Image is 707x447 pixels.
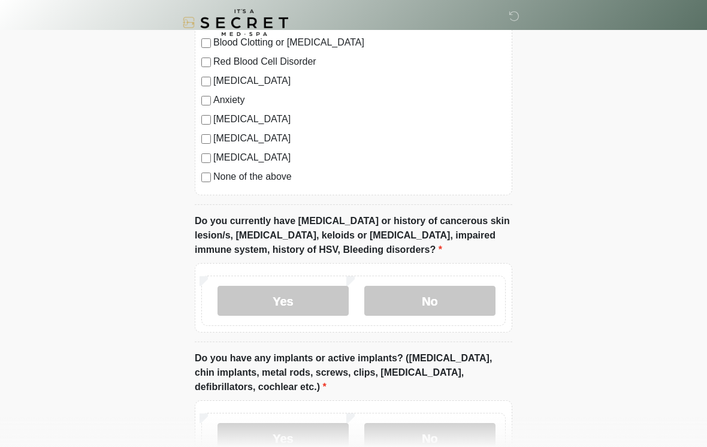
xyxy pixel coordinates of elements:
[217,286,349,316] label: Yes
[213,112,506,126] label: [MEDICAL_DATA]
[213,74,506,88] label: [MEDICAL_DATA]
[213,150,506,165] label: [MEDICAL_DATA]
[213,131,506,146] label: [MEDICAL_DATA]
[195,214,512,257] label: Do you currently have [MEDICAL_DATA] or history of cancerous skin lesion/s, [MEDICAL_DATA], keloi...
[201,173,211,182] input: None of the above
[201,58,211,67] input: Red Blood Cell Disorder
[213,55,506,69] label: Red Blood Cell Disorder
[201,77,211,86] input: [MEDICAL_DATA]
[183,9,288,36] img: It's A Secret Med Spa Logo
[201,115,211,125] input: [MEDICAL_DATA]
[201,153,211,163] input: [MEDICAL_DATA]
[201,134,211,144] input: [MEDICAL_DATA]
[213,93,506,107] label: Anxiety
[213,170,506,184] label: None of the above
[201,96,211,105] input: Anxiety
[195,351,512,394] label: Do you have any implants or active implants? ([MEDICAL_DATA], chin implants, metal rods, screws, ...
[364,286,495,316] label: No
